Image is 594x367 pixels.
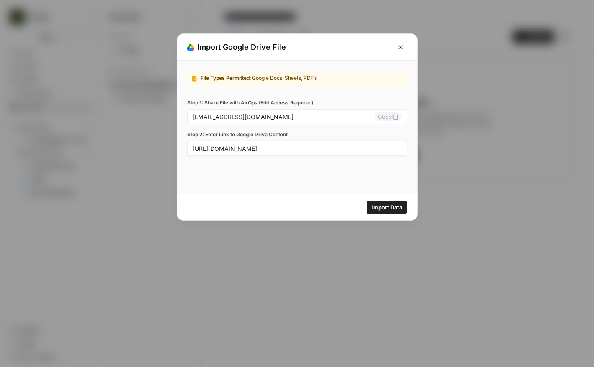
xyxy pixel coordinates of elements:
span: : Google Docs, Sheets, PDF’s [250,75,317,81]
button: Close modal [394,41,407,54]
span: File Types Permitted [201,75,250,81]
label: Step 2: Enter Link to Google Drive Content [187,131,407,138]
label: Step 1: Share File with AirOps (Edit Access Required) [187,99,407,107]
input: e.g: https://docs.google.com/spreadsheets/d/example/edit?usp=sharing [193,145,402,152]
span: Import Data [372,203,402,212]
button: Import Data [367,201,407,214]
div: Import Google Drive File [187,41,389,53]
button: Copy [375,112,402,121]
